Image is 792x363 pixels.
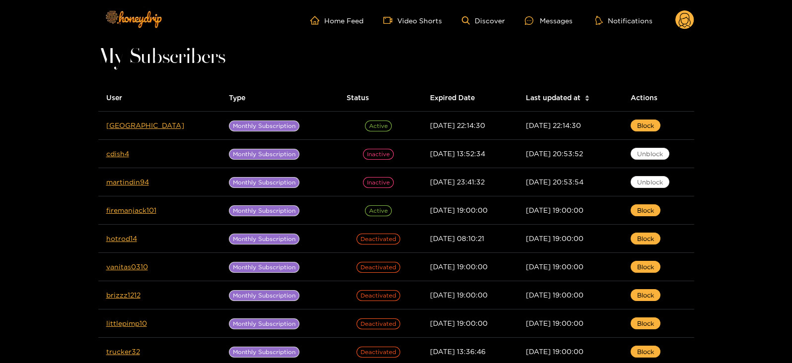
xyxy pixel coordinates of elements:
span: [DATE] 19:00:00 [526,206,583,214]
span: video-camera [383,16,397,25]
span: [DATE] 13:52:34 [430,150,485,157]
a: martindin94 [106,178,149,185]
span: Monthly Subscription [229,290,299,301]
span: Active [365,205,392,216]
a: hotrod14 [106,235,137,242]
a: brizzz1212 [106,291,141,299]
span: [DATE] 19:00:00 [526,291,583,299]
span: Block [637,121,654,130]
span: [DATE] 19:00:00 [526,319,583,327]
a: littlepimp10 [106,319,147,327]
span: [DATE] 19:00:00 [430,319,488,327]
span: Block [637,262,654,272]
span: Deactivated [357,290,400,301]
button: Block [631,204,660,216]
a: vanitas0310 [106,263,148,270]
span: Monthly Subscription [229,121,299,131]
span: [DATE] 13:36:46 [430,348,486,355]
span: Monthly Subscription [229,318,299,329]
span: [DATE] 20:53:52 [526,150,583,157]
span: home [310,16,324,25]
span: Block [637,234,654,243]
span: Deactivated [357,234,400,244]
button: Unblock [631,148,669,160]
span: Last updated at [526,92,580,103]
span: Block [637,318,654,328]
span: [DATE] 19:00:00 [526,348,583,355]
div: Messages [525,15,573,26]
span: [DATE] 22:14:30 [430,121,485,129]
span: [DATE] 19:00:00 [430,263,488,270]
span: [DATE] 23:41:32 [430,178,485,185]
th: Status [339,84,422,112]
button: Notifications [592,15,655,25]
span: Active [365,121,392,131]
span: Block [637,205,654,215]
button: Block [631,233,660,244]
span: Monthly Subscription [229,177,299,188]
a: firemanjack101 [106,206,156,214]
th: Type [221,84,339,112]
span: Block [637,290,654,300]
th: Actions [623,84,694,112]
button: Block [631,289,660,301]
span: Unblock [637,149,663,159]
span: Unblock [637,177,663,187]
span: Monthly Subscription [229,347,299,358]
a: cdish4 [106,150,129,157]
span: Monthly Subscription [229,262,299,273]
span: caret-up [584,94,590,99]
span: [DATE] 22:14:30 [526,121,581,129]
button: Block [631,317,660,329]
h1: My Subscribers [98,51,694,64]
span: Block [637,347,654,357]
span: [DATE] 19:00:00 [430,291,488,299]
a: Home Feed [310,16,363,25]
a: trucker32 [106,348,140,355]
button: Block [631,261,660,273]
th: Expired Date [422,84,518,112]
button: Block [631,120,660,131]
span: [DATE] 19:00:00 [526,263,583,270]
span: [DATE] 19:00:00 [526,235,583,242]
a: Video Shorts [383,16,442,25]
span: Monthly Subscription [229,149,299,160]
a: [GEOGRAPHIC_DATA] [106,121,184,129]
span: Deactivated [357,262,400,273]
a: Discover [462,16,505,25]
span: inactive [363,149,394,160]
span: Deactivated [357,347,400,358]
span: inactive [363,177,394,188]
span: [DATE] 19:00:00 [430,206,488,214]
th: User [98,84,221,112]
button: Block [631,346,660,358]
button: Unblock [631,176,669,188]
span: Monthly Subscription [229,234,299,244]
span: [DATE] 20:53:54 [526,178,583,185]
span: caret-down [584,97,590,103]
span: [DATE] 08:10:21 [430,235,484,242]
span: Monthly Subscription [229,205,299,216]
span: Deactivated [357,318,400,329]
